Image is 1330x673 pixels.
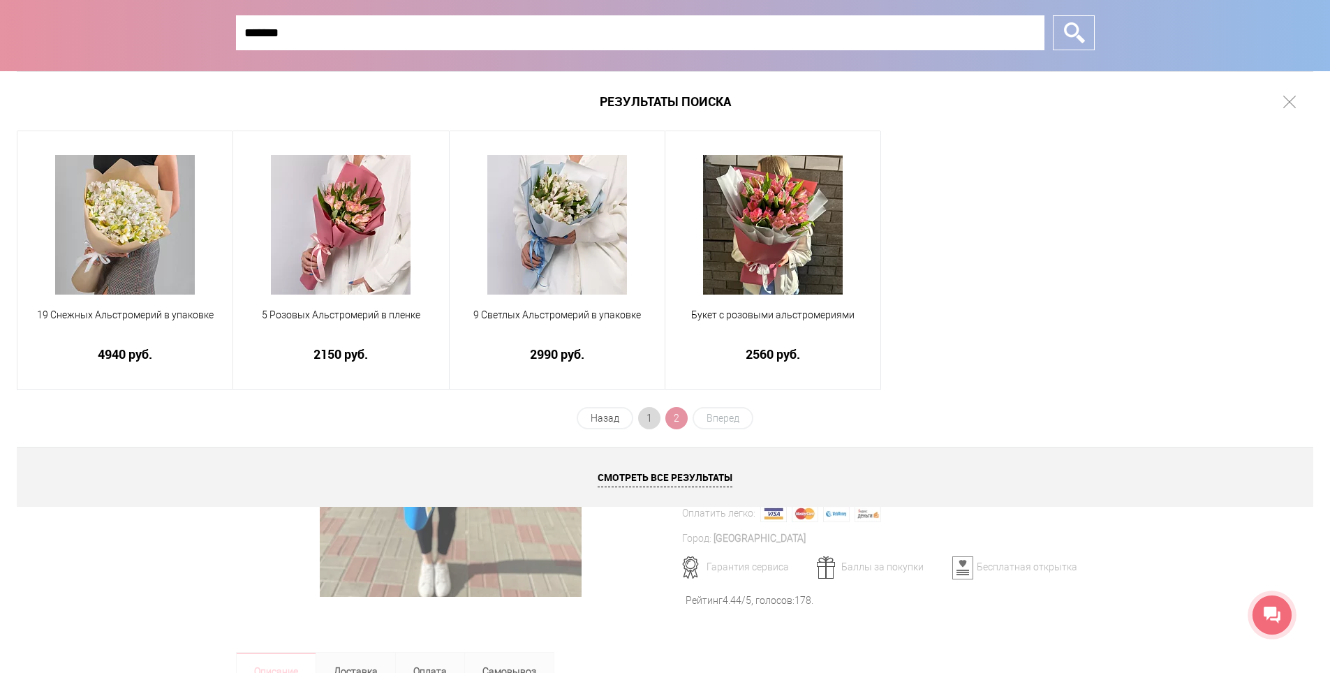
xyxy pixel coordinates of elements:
[17,71,1313,131] h1: Результаты поиска
[487,155,627,295] img: 9 Светлых Альстромерий в упаковке
[459,308,656,323] span: 9 Светлых Альстромерий в упаковке
[27,308,223,323] span: 19 Снежных Альстромерий в упаковке
[242,347,439,362] a: 2150 руб.
[674,308,871,323] span: Букет с розовыми альстромериями
[577,407,633,429] a: Назад
[271,155,411,295] img: 5 Розовых Альстромерий в пленке
[242,308,439,339] a: 5 Розовых Альстромерий в пленке
[638,407,660,429] a: 1
[27,347,223,362] a: 4940 руб.
[242,308,439,323] span: 5 Розовых Альстромерий в пленке
[693,407,753,429] span: Вперед
[674,308,871,339] a: Букет с розовыми альстромериями
[703,155,843,295] img: Букет с розовыми альстромериями
[459,347,656,362] a: 2990 руб.
[27,308,223,339] a: 19 Снежных Альстромерий в упаковке
[674,347,871,362] a: 2560 руб.
[598,471,732,487] span: Смотреть все результаты
[665,407,688,429] span: 2
[55,155,195,295] img: 19 Снежных Альстромерий в упаковке
[17,447,1313,507] a: Смотреть все результаты
[459,308,656,339] a: 9 Светлых Альстромерий в упаковке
